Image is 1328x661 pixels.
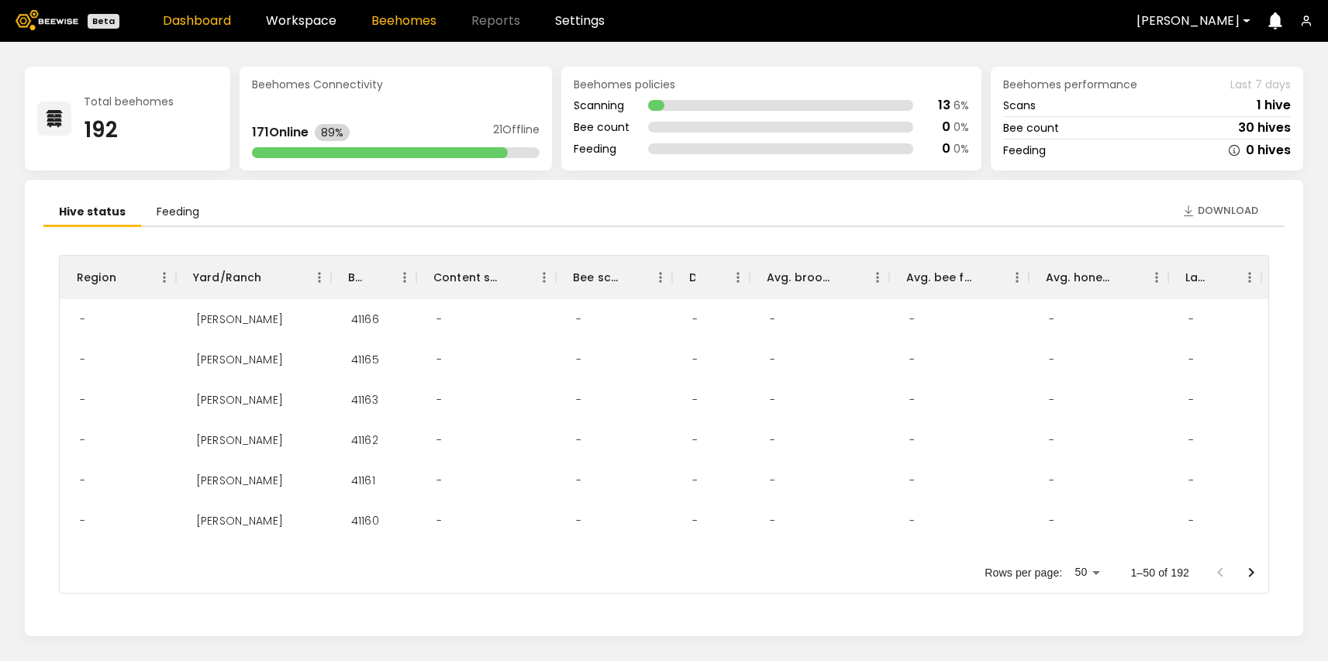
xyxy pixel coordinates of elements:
[416,256,556,299] div: Content scan hives
[954,143,969,154] div: 0 %
[757,420,788,460] div: -
[1207,267,1229,288] button: Sort
[906,256,974,299] div: Avg. bee frames
[339,380,391,420] div: 41163
[424,420,454,460] div: -
[757,339,788,380] div: -
[1238,122,1291,134] div: 30 hives
[897,420,927,460] div: -
[573,256,618,299] div: Bee scan hives
[564,420,594,460] div: -
[866,266,889,289] button: Menu
[1176,380,1206,420] div: -
[1246,144,1291,157] div: 0 hives
[835,267,857,288] button: Sort
[424,339,454,380] div: -
[84,119,174,141] div: 192
[266,15,336,27] a: Workspace
[1046,256,1114,299] div: Avg. honey frames
[16,10,78,30] img: Beewise logo
[67,339,98,380] div: -
[339,299,392,339] div: 41166
[424,299,454,339] div: -
[974,267,996,288] button: Sort
[262,267,284,288] button: Sort
[1176,541,1206,581] div: -
[348,256,362,299] div: BH ID
[184,380,295,420] div: Thomsen
[1003,79,1137,90] span: Beehomes performance
[193,256,262,299] div: Yard/Ranch
[672,256,750,299] div: Dead hives
[574,122,630,133] div: Bee count
[618,267,640,288] button: Sort
[564,299,594,339] div: -
[757,541,788,581] div: -
[1145,266,1168,289] button: Menu
[1168,256,1261,299] div: Larvae
[60,256,176,299] div: Region
[1037,541,1067,581] div: -
[184,541,295,581] div: Thomsen
[574,100,630,111] div: Scanning
[471,15,520,27] span: Reports
[176,256,331,299] div: Yard/Ranch
[564,339,594,380] div: -
[750,256,889,299] div: Avg. brood frames
[680,541,710,581] div: -
[424,501,454,541] div: -
[757,299,788,339] div: -
[897,299,927,339] div: -
[163,15,231,27] a: Dashboard
[680,460,710,501] div: -
[1003,145,1046,156] div: Feeding
[67,299,98,339] div: -
[67,541,98,581] div: -
[726,266,750,289] button: Menu
[141,198,215,227] li: Feeding
[493,124,540,141] div: 21 Offline
[1037,501,1067,541] div: -
[67,380,98,420] div: -
[1037,420,1067,460] div: -
[315,124,350,141] div: 89%
[184,339,295,380] div: Thomsen
[564,501,594,541] div: -
[88,14,119,29] div: Beta
[1003,100,1036,111] div: Scans
[954,122,969,133] div: 0 %
[767,256,835,299] div: Avg. brood frames
[564,380,594,420] div: -
[371,15,436,27] a: Beehomes
[1037,460,1067,501] div: -
[1236,557,1267,588] button: Go to next page
[564,541,594,581] div: -
[574,143,630,154] div: Feeding
[757,501,788,541] div: -
[184,501,295,541] div: Thomsen
[502,267,523,288] button: Sort
[1198,203,1258,219] span: Download
[1176,501,1206,541] div: -
[689,256,695,299] div: Dead hives
[184,460,295,501] div: Thomsen
[43,198,141,227] li: Hive status
[574,79,969,90] div: Beehomes policies
[77,256,116,299] div: Region
[1005,266,1029,289] button: Menu
[1037,299,1067,339] div: -
[649,266,672,289] button: Menu
[897,460,927,501] div: -
[1037,380,1067,420] div: -
[985,565,1062,580] p: Rows per page:
[1176,339,1206,380] div: -
[424,380,454,420] div: -
[339,339,392,380] div: 41165
[564,460,594,501] div: -
[424,460,454,501] div: -
[680,339,710,380] div: -
[954,100,969,111] div: 6 %
[252,79,540,90] div: Beehomes Connectivity
[153,266,176,289] button: Menu
[897,380,927,420] div: -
